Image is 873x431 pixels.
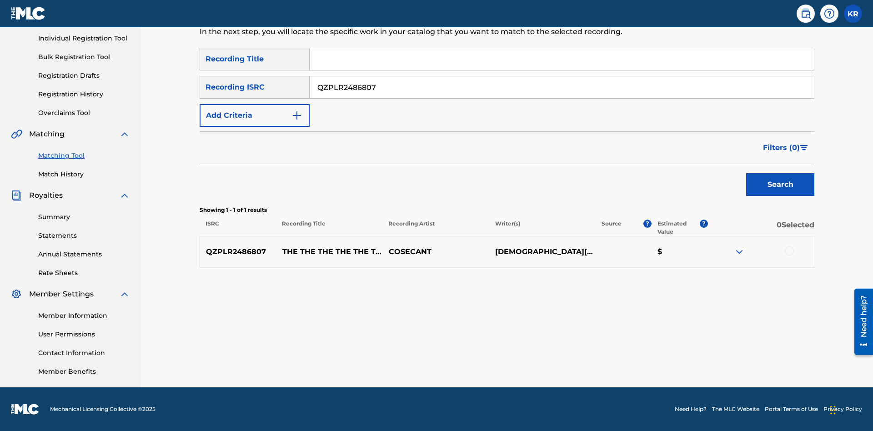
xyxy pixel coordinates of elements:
[734,246,745,257] img: expand
[38,151,130,160] a: Matching Tool
[11,7,46,20] img: MLC Logo
[382,220,489,236] p: Recording Artist
[38,367,130,376] a: Member Benefits
[489,246,595,257] p: [DEMOGRAPHIC_DATA][PERSON_NAME]
[382,246,489,257] p: COSECANT
[823,405,862,413] a: Privacy Policy
[38,90,130,99] a: Registration History
[765,405,818,413] a: Portal Terms of Use
[200,48,814,200] form: Search Form
[643,220,652,228] span: ?
[758,136,814,159] button: Filters (0)
[38,348,130,358] a: Contact Information
[11,190,22,201] img: Royalties
[830,396,836,424] div: Drag
[291,110,302,121] img: 9d2ae6d4665cec9f34b9.svg
[746,173,814,196] button: Search
[708,220,814,236] p: 0 Selected
[38,52,130,62] a: Bulk Registration Tool
[11,129,22,140] img: Matching
[38,250,130,259] a: Annual Statements
[29,190,63,201] span: Royalties
[797,5,815,23] a: Public Search
[200,104,310,127] button: Add Criteria
[38,212,130,222] a: Summary
[200,206,814,214] p: Showing 1 - 1 of 1 results
[276,246,383,257] p: THE THE THE THE THE THE THE THE
[29,129,65,140] span: Matching
[800,8,811,19] img: search
[763,142,800,153] span: Filters ( 0 )
[200,246,276,257] p: QZPLR2486807
[11,404,39,415] img: logo
[700,220,708,228] span: ?
[652,246,708,257] p: $
[119,190,130,201] img: expand
[824,8,835,19] img: help
[50,405,156,413] span: Mechanical Licensing Collective © 2025
[38,34,130,43] a: Individual Registration Tool
[29,289,94,300] span: Member Settings
[675,405,707,413] a: Need Help?
[844,5,862,23] div: User Menu
[200,26,673,37] p: In the next step, you will locate the specific work in your catalog that you want to match to the...
[200,220,276,236] p: ISRC
[38,268,130,278] a: Rate Sheets
[712,405,759,413] a: The MLC Website
[38,170,130,179] a: Match History
[800,145,808,150] img: filter
[38,71,130,80] a: Registration Drafts
[820,5,838,23] div: Help
[657,220,699,236] p: Estimated Value
[38,311,130,321] a: Member Information
[11,289,22,300] img: Member Settings
[119,289,130,300] img: expand
[119,129,130,140] img: expand
[38,231,130,241] a: Statements
[38,330,130,339] a: User Permissions
[276,220,382,236] p: Recording Title
[602,220,622,236] p: Source
[828,387,873,431] iframe: Chat Widget
[848,285,873,360] iframe: Resource Center
[489,220,595,236] p: Writer(s)
[38,108,130,118] a: Overclaims Tool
